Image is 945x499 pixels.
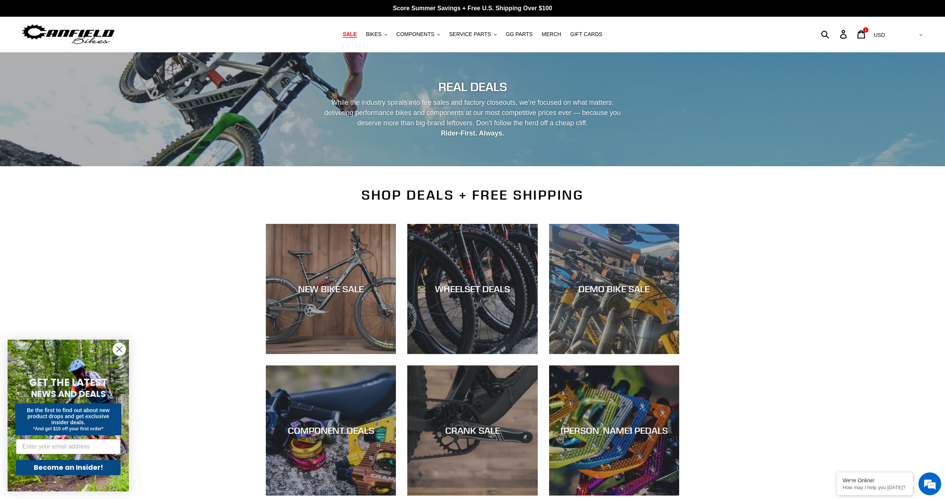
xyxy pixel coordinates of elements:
a: [PERSON_NAME] PEDALS [549,365,679,496]
span: GIFT CARDS [570,31,603,38]
button: Close dialog [113,343,126,356]
span: MERCH [542,31,561,38]
input: Search [825,26,845,43]
span: COMPONENTS [396,31,434,38]
a: SALE [339,29,361,39]
span: Be the first to find out about new product drops and get exclusive insider deals. [27,407,110,425]
img: Canfield Bikes [21,22,116,46]
span: 1 [865,28,867,32]
span: SERVICE PARTS [449,31,491,38]
input: Enter your email address [16,439,121,454]
h2: SHOP DEALS + FREE SHIPPING [266,187,679,203]
button: BIKES [362,29,391,39]
p: While the industry spirals into fire sales and factory closeouts, we’re focused on what matters: ... [317,98,628,139]
div: We're Online! [843,477,907,483]
span: *And get $10 off your first order* [33,426,103,431]
strong: Rider-First. Always. [441,129,504,137]
a: 1 [853,26,871,43]
button: SERVICE PARTS [445,29,500,39]
span: GG PARTS [506,31,533,38]
a: DEMO BIKE SALE [549,224,679,354]
p: How may I help you today? [843,485,907,490]
div: NEW BIKE SALE [266,283,396,294]
button: Become an Insider! [16,460,121,475]
a: WHEELSET DEALS [407,224,537,354]
a: GIFT CARDS [567,29,606,39]
span: SALE [343,31,357,38]
span: GET THE LATEST [29,376,107,389]
span: BIKES [366,31,381,38]
div: COMPONENT DEALS [266,425,396,436]
span: NEWS AND DEALS [31,388,106,400]
a: CRANK SALE [407,365,537,496]
a: GG PARTS [502,29,537,39]
button: COMPONENTS [392,29,444,39]
a: NEW BIKE SALE [266,224,396,354]
div: [PERSON_NAME] PEDALS [549,425,679,436]
div: DEMO BIKE SALE [549,283,679,294]
div: CRANK SALE [407,425,537,436]
div: WHEELSET DEALS [407,283,537,294]
h2: REAL DEALS [266,80,679,94]
a: MERCH [538,29,565,39]
a: COMPONENT DEALS [266,365,396,496]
